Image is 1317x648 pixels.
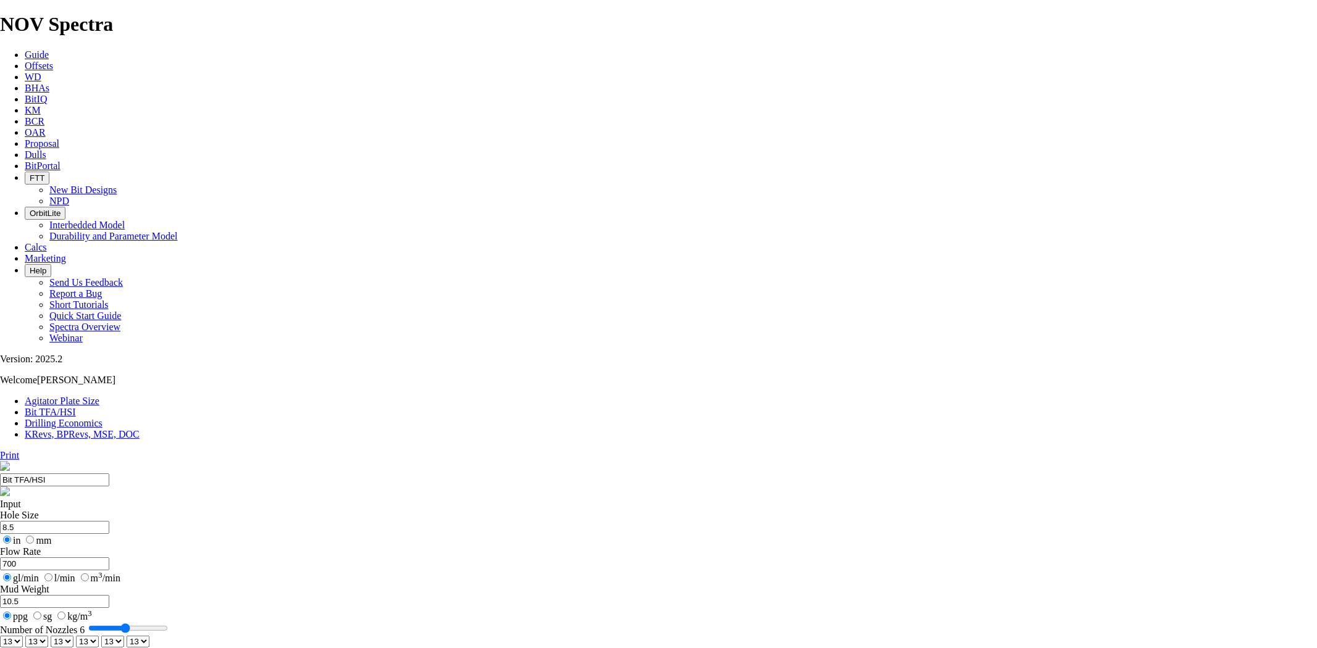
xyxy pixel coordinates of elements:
a: Guide [25,49,49,60]
a: NPD [49,196,69,206]
a: BitIQ [25,94,47,104]
a: Webinar [49,333,83,343]
input: ppg [3,612,11,620]
button: OrbitLite [25,207,65,220]
a: BitPortal [25,160,61,171]
sup: 3 [88,608,92,617]
a: KM [25,105,41,115]
a: BHAs [25,83,49,93]
span: OrbitLite [30,209,61,218]
input: m3/min [81,573,89,581]
input: mm [26,536,34,544]
a: Durability and Parameter Model [49,231,178,241]
input: l/min [44,573,52,581]
button: Help [25,264,51,277]
label: m /min [78,573,120,583]
a: Drilling Economics [25,418,102,428]
label: l/min [41,573,75,583]
a: Marketing [25,253,66,264]
label: sg [30,611,52,621]
input: kg/m3 [57,612,65,620]
a: Calcs [25,242,47,252]
a: WD [25,72,41,82]
a: BCR [25,116,44,127]
a: Agitator Plate Size [25,396,99,406]
span: [PERSON_NAME] [37,375,115,385]
a: Offsets [25,60,53,71]
a: Bit TFA/HSI [25,407,76,417]
span: FTT [30,173,44,183]
a: Dulls [25,149,46,160]
button: FTT [25,172,49,185]
a: Interbedded Model [49,220,125,230]
a: Short Tutorials [49,299,109,310]
a: Send Us Feedback [49,277,123,288]
a: KRevs, BPRevs, MSE, DOC [25,429,140,439]
label: mm [23,535,51,546]
a: OAR [25,127,46,138]
input: in [3,536,11,544]
input: gl/min [3,573,11,581]
span: Help [30,266,46,275]
a: Quick Start Guide [49,310,121,321]
sup: 3 [98,570,102,579]
a: Proposal [25,138,59,149]
a: Spectra Overview [49,322,120,332]
a: New Bit Designs [49,185,117,195]
input: sg [33,612,41,620]
a: Report a Bug [49,288,102,299]
label: kg/m [54,611,92,621]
